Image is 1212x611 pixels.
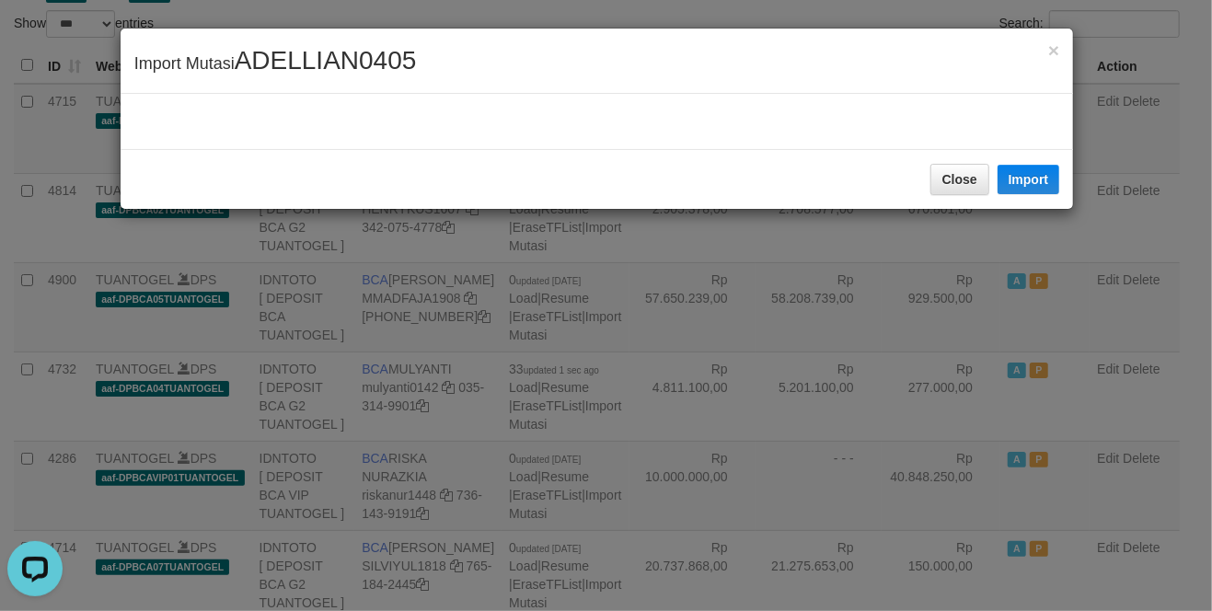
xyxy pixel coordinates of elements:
[134,54,417,73] span: Import Mutasi
[1048,40,1059,60] button: Close
[998,165,1060,194] button: Import
[930,164,989,195] button: Close
[7,7,63,63] button: Open LiveChat chat widget
[1048,40,1059,61] span: ×
[235,46,417,75] span: ADELLIAN0405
